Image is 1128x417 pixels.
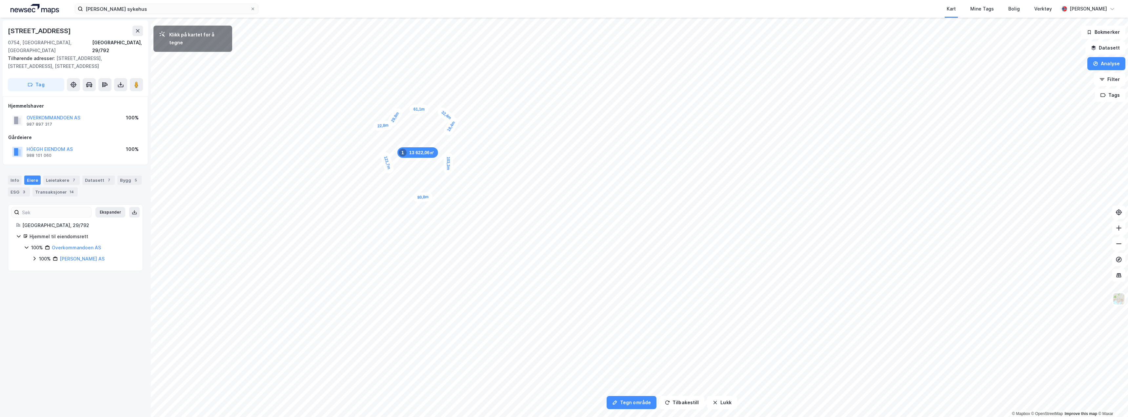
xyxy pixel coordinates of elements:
[1085,41,1125,54] button: Datasett
[52,245,101,250] a: Overkommandoen AS
[1095,386,1128,417] div: Kontrollprogram for chat
[60,256,105,261] a: [PERSON_NAME] AS
[970,5,994,13] div: Mine Tags
[1012,411,1030,416] a: Mapbox
[24,176,41,185] div: Eiere
[8,26,72,36] div: [STREET_ADDRESS]
[21,189,27,195] div: 3
[169,31,227,47] div: Klikk på kartet for å tegne
[8,39,92,54] div: 0754, [GEOGRAPHIC_DATA], [GEOGRAPHIC_DATA]
[132,177,139,183] div: 5
[70,177,77,183] div: 7
[8,176,22,185] div: Info
[68,189,75,195] div: 14
[8,78,64,91] button: Tag
[436,106,456,124] div: Map marker
[607,396,656,409] button: Tegn område
[1094,73,1125,86] button: Filter
[1065,411,1097,416] a: Improve this map
[83,4,250,14] input: Søk på adresse, matrikkel, gårdeiere, leietakere eller personer
[1008,5,1020,13] div: Bolig
[1113,293,1125,305] img: Z
[30,233,135,240] div: Hjemmel til eiendomsrett
[27,122,52,127] div: 987 897 317
[126,145,139,153] div: 100%
[39,255,51,263] div: 100%
[707,396,737,409] button: Lukk
[1087,57,1125,70] button: Analyse
[373,120,393,131] div: Map marker
[117,176,142,185] div: Bygg
[8,102,143,110] div: Hjemmelshaver
[8,54,138,70] div: [STREET_ADDRESS], [STREET_ADDRESS], [STREET_ADDRESS]
[31,244,43,252] div: 100%
[10,4,59,14] img: logo.a4113a55bc3d86da70a041830d287a7e.svg
[442,116,460,137] div: Map marker
[19,207,91,217] input: Søk
[22,221,135,229] div: [GEOGRAPHIC_DATA], 29/792
[1031,411,1063,416] a: OpenStreetMap
[126,114,139,122] div: 100%
[1070,5,1107,13] div: [PERSON_NAME]
[43,176,80,185] div: Leietakere
[106,177,112,183] div: 7
[1034,5,1052,13] div: Verktøy
[8,55,56,61] span: Tilhørende adresser:
[92,39,143,54] div: [GEOGRAPHIC_DATA], 29/792
[1095,89,1125,102] button: Tags
[1095,386,1128,417] iframe: Chat Widget
[397,147,438,158] div: Map marker
[399,149,407,156] div: 1
[1081,26,1125,39] button: Bokmerker
[444,153,453,174] div: Map marker
[659,396,704,409] button: Tilbakestill
[27,153,51,158] div: 988 101 060
[82,176,115,185] div: Datasett
[8,134,143,141] div: Gårdeiere
[32,187,78,197] div: Transaksjoner
[386,107,404,128] div: Map marker
[8,187,30,197] div: ESG
[947,5,956,13] div: Kart
[410,105,429,114] div: Map marker
[95,207,125,218] button: Ekspander
[413,192,433,202] div: Map marker
[380,151,395,174] div: Map marker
